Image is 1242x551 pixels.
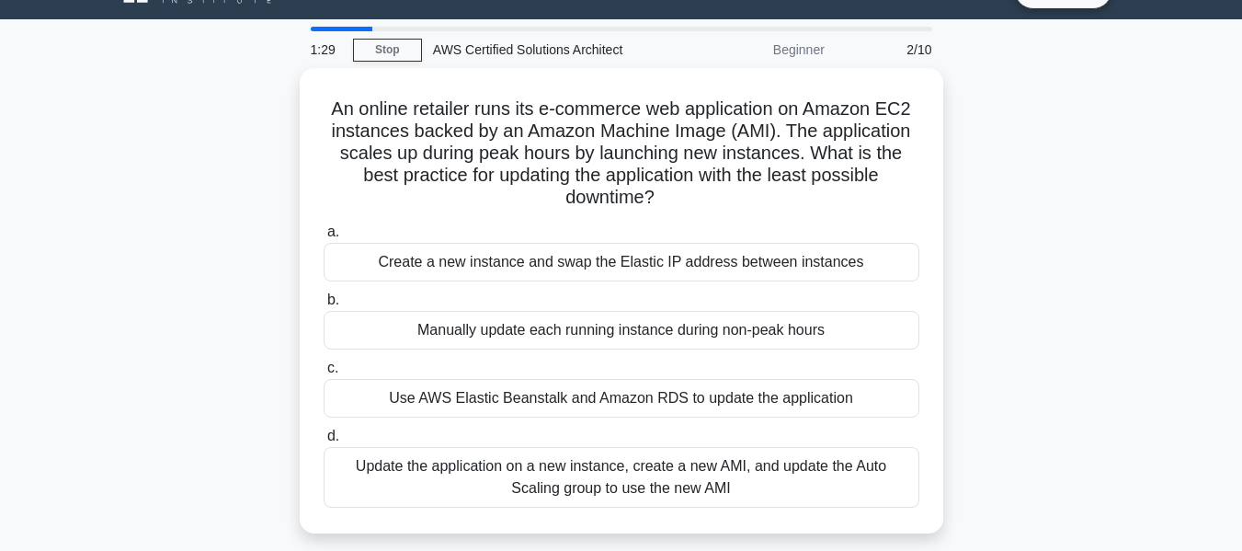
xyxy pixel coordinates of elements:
div: Manually update each running instance during non-peak hours [324,311,919,350]
div: 2/10 [836,31,943,68]
div: 1:29 [300,31,353,68]
a: Stop [353,39,422,62]
span: a. [327,224,339,239]
span: b. [327,292,339,307]
div: Use AWS Elastic Beanstalk and Amazon RDS to update the application [324,379,919,418]
h5: An online retailer runs its e-commerce web application on Amazon EC2 instances backed by an Amazo... [322,98,921,210]
div: AWS Certified Solutions Architect [422,31,675,68]
span: d. [327,428,339,443]
div: Create a new instance and swap the Elastic IP address between instances [324,243,919,281]
span: c. [327,360,338,375]
div: Beginner [675,31,836,68]
div: Update the application on a new instance, create a new AMI, and update the Auto Scaling group to ... [324,447,919,508]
